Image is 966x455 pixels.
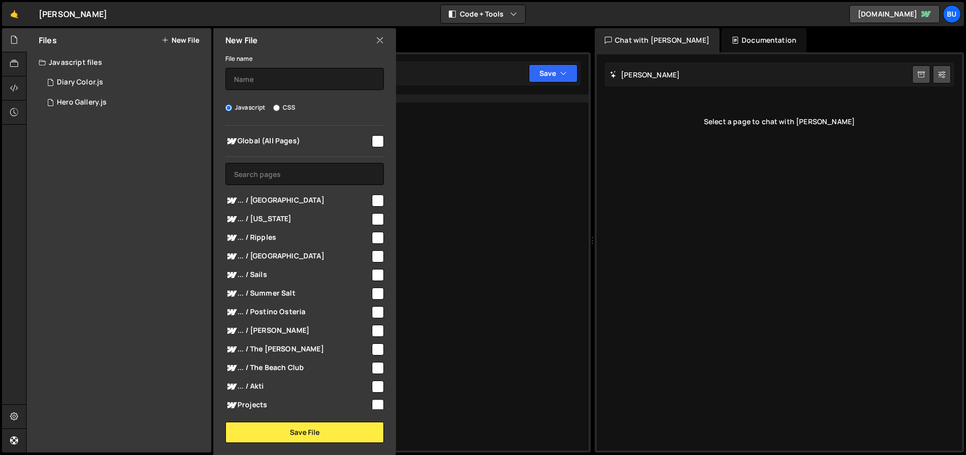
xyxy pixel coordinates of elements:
[943,5,961,23] a: Bu
[225,232,370,244] span: ... / Ripples
[529,64,578,82] button: Save
[39,93,211,113] div: 17072/46993.js
[441,5,525,23] button: Code + Tools
[605,102,954,142] div: Select a page to chat with [PERSON_NAME]
[273,105,280,111] input: CSS
[225,362,370,374] span: ... / The Beach Club
[225,213,370,225] span: ... / [US_STATE]
[225,250,370,262] span: ... / [GEOGRAPHIC_DATA]
[225,35,258,46] h2: New File
[225,105,232,111] input: Javascript
[225,422,384,443] button: Save File
[225,306,370,318] span: ... / Postino Osteria
[849,5,940,23] a: [DOMAIN_NAME]
[2,2,27,26] a: 🤙
[225,163,384,185] input: Search pages
[39,72,211,93] div: 17072/47533.js
[225,135,370,147] span: Global (All Pages)
[225,195,370,207] span: ... / [GEOGRAPHIC_DATA]
[225,269,370,281] span: ... / Sails
[225,381,370,393] span: ... / Akti
[225,103,266,113] label: Javascript
[162,36,199,44] button: New File
[39,35,57,46] h2: Files
[225,343,370,355] span: ... / The [PERSON_NAME]
[721,28,807,52] div: Documentation
[225,288,370,300] span: ... / Summer Salt
[225,399,370,411] span: Projects
[595,28,719,52] div: Chat with [PERSON_NAME]
[610,70,680,79] h2: [PERSON_NAME]
[39,8,107,20] div: [PERSON_NAME]
[225,325,370,337] span: ... / [PERSON_NAME]
[225,68,384,90] input: Name
[57,98,107,107] div: Hero Gallery.js
[225,54,253,64] label: File name
[57,78,103,87] div: Diary Color.js
[273,103,295,113] label: CSS
[27,52,211,72] div: Javascript files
